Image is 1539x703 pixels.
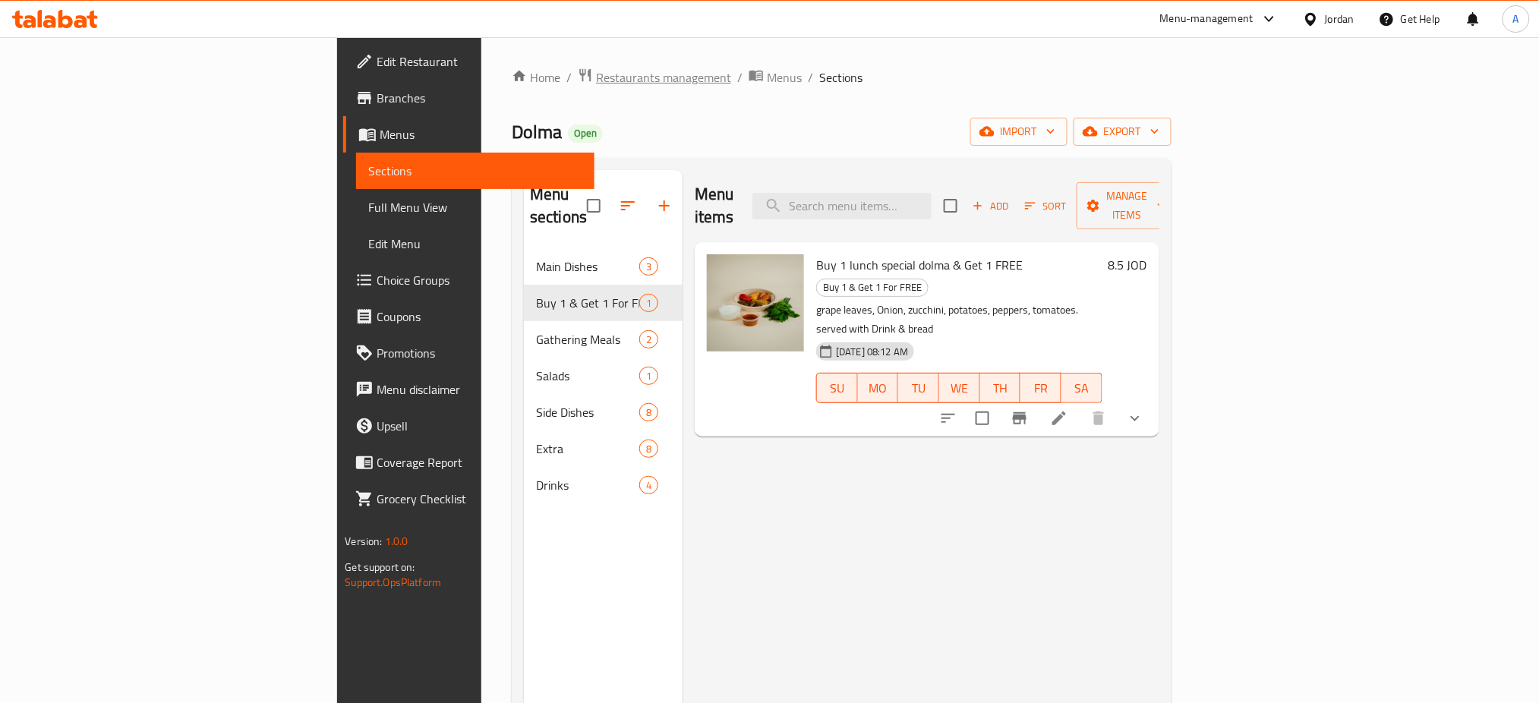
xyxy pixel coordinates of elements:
[536,367,639,385] span: Salads
[524,285,683,321] div: Buy 1 & Get 1 For FREE1
[356,225,594,262] a: Edit Menu
[816,373,858,403] button: SU
[536,257,639,276] span: Main Dishes
[640,405,658,420] span: 8
[864,377,893,399] span: MO
[536,440,639,458] span: Extra
[343,80,594,116] a: Branches
[817,279,928,296] span: Buy 1 & Get 1 For FREE
[343,262,594,298] a: Choice Groups
[1513,11,1519,27] span: A
[343,298,594,335] a: Coupons
[640,369,658,383] span: 1
[967,194,1015,218] button: Add
[345,557,415,577] span: Get support on:
[1015,194,1077,218] span: Sort items
[967,402,998,434] span: Select to update
[639,440,658,458] div: items
[524,321,683,358] div: Gathering Meals2
[816,301,1102,339] p: grape leaves, Onion, zucchini, potatoes, peppers, tomatoes. served with Drink & bread
[343,116,594,153] a: Menus
[898,373,939,403] button: TU
[536,476,639,494] div: Drinks
[939,373,980,403] button: WE
[1086,122,1159,141] span: export
[1126,409,1144,427] svg: Show Choices
[640,478,658,493] span: 4
[377,344,582,362] span: Promotions
[377,417,582,435] span: Upsell
[982,122,1055,141] span: import
[767,68,802,87] span: Menus
[377,271,582,289] span: Choice Groups
[1027,377,1055,399] span: FR
[536,294,639,312] span: Buy 1 & Get 1 For FREE
[930,400,967,437] button: sort-choices
[823,377,852,399] span: SU
[640,296,658,311] span: 1
[1080,400,1117,437] button: delete
[970,197,1011,215] span: Add
[596,68,731,87] span: Restaurants management
[345,531,382,551] span: Version:
[368,162,582,180] span: Sections
[524,242,683,509] nav: Menu sections
[1001,400,1038,437] button: Branch-specific-item
[1074,118,1172,146] button: export
[639,367,658,385] div: items
[639,257,658,276] div: items
[970,118,1068,146] button: import
[749,68,802,87] a: Menus
[377,380,582,399] span: Menu disclaimer
[737,68,743,87] li: /
[808,68,813,87] li: /
[640,260,658,274] span: 3
[816,279,929,297] div: Buy 1 & Get 1 For FREE
[858,373,899,403] button: MO
[343,444,594,481] a: Coverage Report
[343,371,594,408] a: Menu disclaimer
[830,345,914,359] span: [DATE] 08:12 AM
[343,408,594,444] a: Upsell
[980,373,1021,403] button: TH
[524,248,683,285] div: Main Dishes3
[377,490,582,508] span: Grocery Checklist
[610,188,646,224] span: Sort sections
[377,52,582,71] span: Edit Restaurant
[377,307,582,326] span: Coupons
[343,43,594,80] a: Edit Restaurant
[752,193,932,219] input: search
[1020,373,1061,403] button: FR
[640,442,658,456] span: 8
[385,531,408,551] span: 1.0.0
[1068,377,1096,399] span: SA
[945,377,974,399] span: WE
[578,68,731,87] a: Restaurants management
[524,394,683,430] div: Side Dishes8
[986,377,1015,399] span: TH
[816,254,1023,276] span: Buy 1 lunch special dolma & Get 1 FREE
[1117,400,1153,437] button: show more
[524,430,683,467] div: Extra8
[640,333,658,347] span: 2
[639,403,658,421] div: items
[536,330,639,348] span: Gathering Meals
[343,481,594,517] a: Grocery Checklist
[1021,194,1071,218] button: Sort
[1325,11,1355,27] div: Jordan
[1089,187,1166,225] span: Manage items
[536,403,639,421] span: Side Dishes
[356,189,594,225] a: Full Menu View
[1077,182,1178,229] button: Manage items
[1109,254,1147,276] h6: 8.5 JOD
[345,572,441,592] a: Support.OpsPlatform
[1061,373,1102,403] button: SA
[377,453,582,471] span: Coverage Report
[646,188,683,224] button: Add section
